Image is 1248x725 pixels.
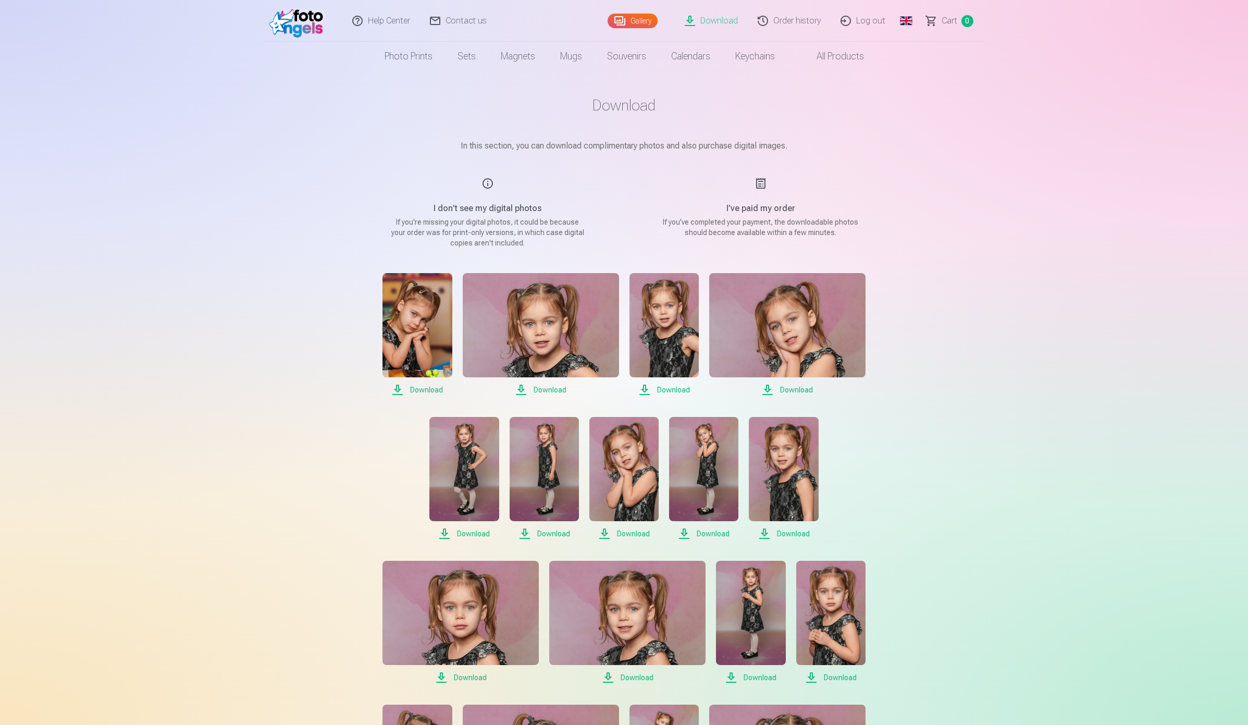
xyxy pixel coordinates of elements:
span: Download [669,527,738,540]
p: If you've completed your payment, the downloadable photos should become available within a few mi... [662,217,860,238]
span: Download [510,527,579,540]
a: Souvenirs [595,42,659,71]
span: Download [749,527,818,540]
span: Download [382,384,452,396]
h5: I don't see my digital photos [389,202,587,215]
a: Gallery [608,14,658,28]
h5: I’ve paid my order [662,202,860,215]
span: Download [629,384,699,396]
span: Download [549,671,706,684]
a: Download [669,417,738,540]
a: Download [549,561,706,684]
img: /fa1 [269,4,329,38]
a: Download [382,273,452,396]
span: 0 [961,15,973,27]
a: Calendars [659,42,723,71]
span: Сart [942,15,957,27]
a: Keychains [723,42,787,71]
a: Download [629,273,699,396]
a: Sets [445,42,488,71]
a: Download [749,417,818,540]
a: All products [787,42,876,71]
a: Download [709,273,866,396]
p: In this section, you can download complimentary photos and also purchase digital images. [364,140,885,152]
p: If you're missing your digital photos, it could be because your order was for print-only versions... [389,217,587,248]
a: Download [463,273,619,396]
a: Mugs [548,42,595,71]
span: Download [589,527,659,540]
span: Download [429,527,499,540]
span: Download [796,671,866,684]
a: Download [510,417,579,540]
a: Download [382,561,539,684]
span: Download [463,384,619,396]
a: Download [716,561,785,684]
h1: Download [364,96,885,115]
span: Download [382,671,539,684]
a: Download [429,417,499,540]
a: Photo prints [372,42,445,71]
a: Magnets [488,42,548,71]
span: Download [716,671,785,684]
span: Download [709,384,866,396]
a: Download [589,417,659,540]
a: Download [796,561,866,684]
